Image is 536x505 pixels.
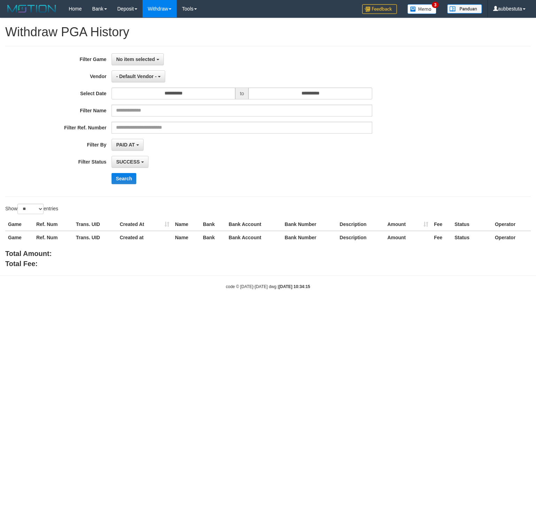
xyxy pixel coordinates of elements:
th: Operator [492,231,531,244]
th: Name [172,231,200,244]
button: - Default Vendor - [112,70,165,82]
th: Game [5,218,33,231]
img: Feedback.jpg [362,4,397,14]
select: Showentries [17,204,44,214]
small: code © [DATE]-[DATE] dwg | [226,284,310,289]
th: Created At [117,218,172,231]
img: panduan.png [447,4,482,14]
th: Ref. Num [33,231,73,244]
span: 3 [432,2,439,8]
span: PAID AT [116,142,135,148]
img: MOTION_logo.png [5,3,58,14]
th: Amount [384,218,431,231]
th: Game [5,231,33,244]
th: Description [337,231,385,244]
strong: [DATE] 10:34:15 [279,284,310,289]
img: Button%20Memo.svg [407,4,437,14]
h1: Withdraw PGA History [5,25,531,39]
label: Show entries [5,204,58,214]
span: to [235,88,248,99]
th: Created at [117,231,172,244]
th: Trans. UID [73,231,117,244]
button: No item selected [112,53,163,65]
span: No item selected [116,56,155,62]
th: Bank [200,218,226,231]
th: Bank Account [226,231,282,244]
th: Trans. UID [73,218,117,231]
th: Description [337,218,385,231]
th: Bank Number [282,231,337,244]
span: - Default Vendor - [116,74,156,79]
button: PAID AT [112,139,143,151]
th: Status [452,231,492,244]
span: SUCCESS [116,159,140,165]
button: Search [112,173,136,184]
th: Operator [492,218,531,231]
th: Bank Number [282,218,337,231]
th: Bank [200,231,226,244]
th: Fee [431,218,452,231]
th: Ref. Num [33,218,73,231]
button: SUCCESS [112,156,148,168]
th: Amount [384,231,431,244]
b: Total Fee: [5,260,38,267]
th: Fee [431,231,452,244]
th: Status [452,218,492,231]
th: Name [172,218,200,231]
th: Bank Account [226,218,282,231]
b: Total Amount: [5,250,52,257]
